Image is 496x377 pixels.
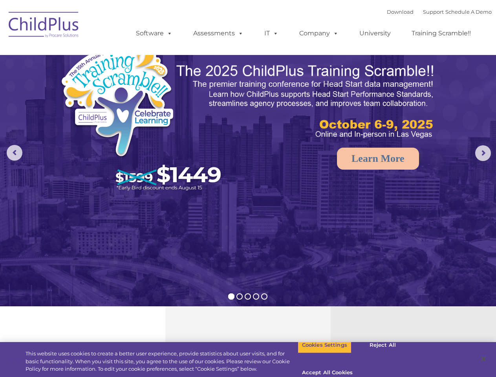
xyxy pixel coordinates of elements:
[26,350,298,373] div: This website uses cookies to create a better user experience, provide statistics about user visit...
[5,6,83,46] img: ChildPlus by Procare Solutions
[128,26,180,41] a: Software
[387,9,492,15] font: |
[475,350,492,368] button: Close
[387,9,414,15] a: Download
[404,26,479,41] a: Training Scramble!!
[109,52,133,58] span: Last name
[256,26,286,41] a: IT
[423,9,444,15] a: Support
[445,9,492,15] a: Schedule A Demo
[291,26,346,41] a: Company
[109,84,143,90] span: Phone number
[298,337,351,353] button: Cookies Settings
[351,26,399,41] a: University
[185,26,251,41] a: Assessments
[358,337,407,353] button: Reject All
[337,148,419,170] a: Learn More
